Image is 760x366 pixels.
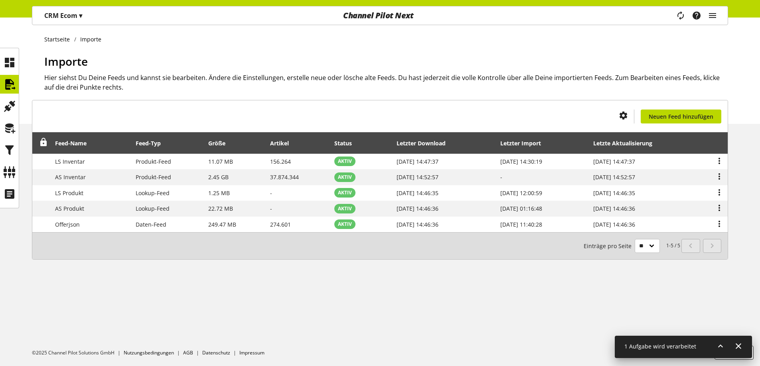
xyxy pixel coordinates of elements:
div: Feed-Name [55,139,95,147]
span: AS Inventar [55,173,86,181]
span: - [270,205,272,212]
span: AKTIV [338,158,352,165]
span: Einträge pro Seite [584,242,635,250]
span: 37.874.344 [270,173,299,181]
h2: Hier siehst Du Deine Feeds und kannst sie bearbeiten. Ändere die Einstellungen, erstelle neue ode... [44,73,728,92]
div: Entsperren, um Zeilen neu anzuordnen [37,138,48,148]
span: Entsperren, um Zeilen neu anzuordnen [39,138,48,147]
span: - [500,173,502,181]
nav: main navigation [32,6,728,25]
span: [DATE] 14:47:37 [397,158,438,165]
span: Lookup-Feed [136,189,170,197]
span: AKTIV [338,174,352,181]
div: Feed-Typ [136,139,169,147]
span: ▾ [79,11,82,20]
div: Letzter Import [500,139,549,147]
span: Offerjson [55,221,80,228]
span: 1.25 MB [208,189,230,197]
span: [DATE] 14:46:35 [593,189,635,197]
span: [DATE] 14:47:37 [593,158,635,165]
span: [DATE] 14:52:57 [397,173,438,181]
span: [DATE] 14:46:35 [397,189,438,197]
span: 274.601 [270,221,291,228]
div: Artikel [270,139,297,147]
span: [DATE] 11:40:28 [500,221,542,228]
a: Datenschutz [202,349,230,356]
span: Importe [44,54,88,69]
div: Status [334,139,360,147]
li: ©2025 Channel Pilot Solutions GmbH [32,349,124,356]
a: AGB [183,349,193,356]
div: Letzter Download [397,139,454,147]
span: [DATE] 01:16:48 [500,205,542,212]
span: Produkt-Feed [136,158,171,165]
a: Neuen Feed hinzufügen [641,110,721,123]
small: 1-5 / 5 [584,239,680,253]
span: Produkt-Feed [136,173,171,181]
span: LS Produkt [55,189,83,197]
span: AKTIV [338,221,352,228]
div: Letzte Aktualisierung [593,139,660,147]
span: - [270,189,272,197]
span: LS Inventar [55,158,85,165]
span: [DATE] 14:46:36 [593,205,635,212]
span: Lookup-Feed [136,205,170,212]
span: 249.47 MB [208,221,236,228]
span: [DATE] 14:46:36 [397,205,438,212]
span: Neuen Feed hinzufügen [649,112,713,121]
span: 22.72 MB [208,205,233,212]
a: Nutzungsbedingungen [124,349,174,356]
span: [DATE] 14:46:36 [397,221,438,228]
span: 1 Aufgabe wird verarbeitet [624,343,696,350]
span: 2.45 GB [208,173,229,181]
span: AS Produkt [55,205,84,212]
a: Startseite [44,35,74,43]
div: Größe [208,139,233,147]
a: Impressum [239,349,265,356]
span: AKTIV [338,189,352,196]
span: AKTIV [338,205,352,212]
span: 11.07 MB [208,158,233,165]
span: [DATE] 14:46:36 [593,221,635,228]
span: [DATE] 14:30:19 [500,158,542,165]
span: [DATE] 14:52:57 [593,173,635,181]
span: [DATE] 12:00:59 [500,189,542,197]
span: Daten-Feed [136,221,166,228]
p: CRM Ecom [44,11,82,20]
span: 156.264 [270,158,291,165]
